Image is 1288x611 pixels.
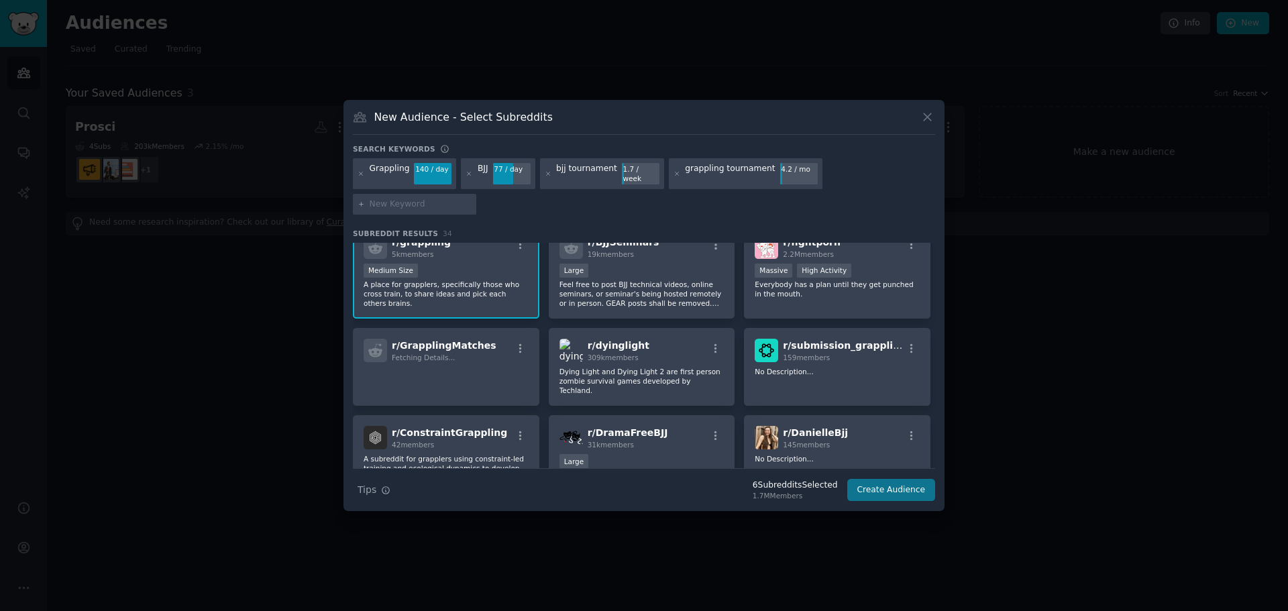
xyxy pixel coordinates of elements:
div: 1.7M Members [753,491,838,500]
span: r/ DanielleBjj [783,427,848,438]
h3: Search keywords [353,144,435,154]
p: Feel free to post BJJ technical videos, online seminars, or seminar's being hosted remotely or in... [559,280,724,308]
div: bjj tournament [556,163,617,184]
img: DanielleBjj [755,426,778,449]
p: No Description... [755,454,920,463]
p: Dying Light and Dying Light 2 are first person zombie survival games developed by Techland. [559,367,724,395]
span: r/ submission_grappling [783,340,906,351]
span: r/ fightporn [783,237,841,247]
img: dyinglight [559,339,583,362]
span: 31k members [588,441,634,449]
p: A place for grapplers, specifically those who cross train, to share ideas and pick each others br... [364,280,529,308]
span: 5k members [392,250,434,258]
button: Tips [353,478,395,502]
h3: New Audience - Select Subreddits [374,110,553,124]
span: r/ GrapplingMatches [392,340,496,351]
div: BJJ [478,163,488,184]
button: Create Audience [847,479,936,502]
span: Subreddit Results [353,229,438,238]
span: 34 [443,229,452,237]
img: ConstraintGrappling [364,426,387,449]
p: A subreddit for grapplers using constraint-led training and ecological dynamics to develop effici... [364,454,529,482]
div: Grappling [370,163,410,184]
p: Everybody has a plan until they get punched in the mouth. [755,280,920,298]
img: submission_grappling [755,339,778,362]
span: r/ dyinglight [588,340,649,351]
div: 1.7 / week [622,163,659,184]
input: New Keyword [370,199,472,211]
div: Large [559,264,589,278]
span: r/ grappling [392,237,451,247]
div: Massive [755,264,792,278]
div: 6 Subreddit s Selected [753,480,838,492]
span: r/ ConstraintGrappling [392,427,507,438]
img: fightporn [755,235,778,259]
img: DramaFreeBJJ [559,426,583,449]
span: Tips [358,483,376,497]
span: 2.2M members [783,250,834,258]
span: 159 members [783,353,830,362]
span: 42 members [392,441,434,449]
div: 77 / day [493,163,531,175]
p: No Description... [755,367,920,376]
div: Large [559,454,589,468]
span: r/ DramaFreeBJJ [588,427,668,438]
span: r/ BJJSeminars [588,237,659,247]
span: 309k members [588,353,639,362]
div: 4.2 / mo [780,163,818,175]
span: Fetching Details... [392,353,455,362]
span: 145 members [783,441,830,449]
div: High Activity [797,264,851,278]
div: 140 / day [414,163,451,175]
div: Medium Size [364,264,418,278]
span: 19k members [588,250,634,258]
div: grappling tournament [685,163,775,184]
